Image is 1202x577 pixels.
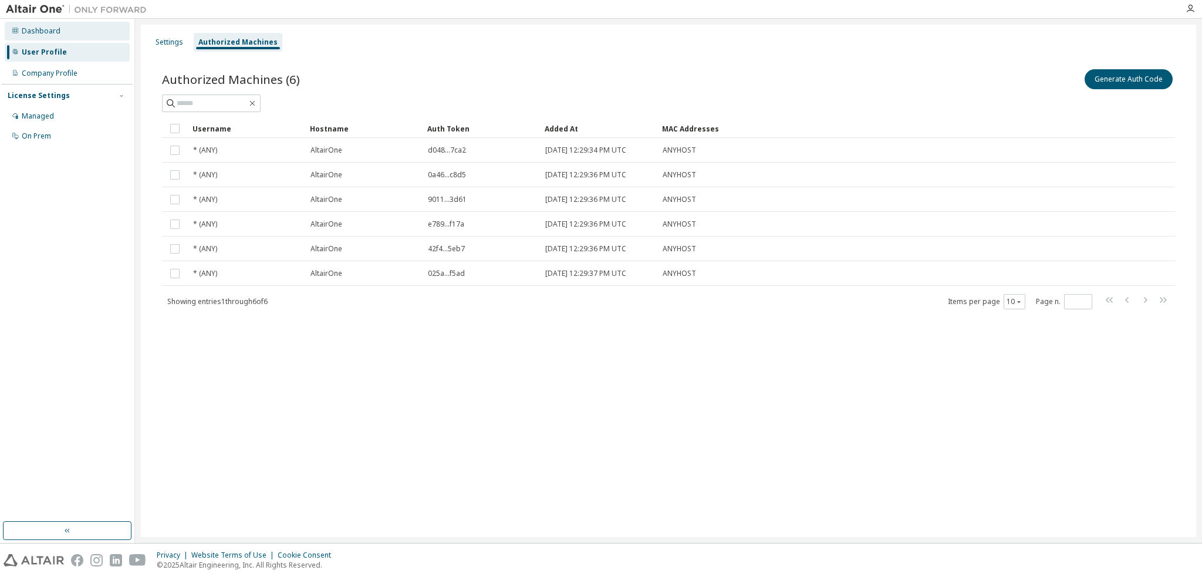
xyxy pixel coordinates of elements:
span: 025a...f5ad [428,269,465,278]
p: © 2025 Altair Engineering, Inc. All Rights Reserved. [157,560,338,570]
button: Generate Auth Code [1085,69,1173,89]
span: Showing entries 1 through 6 of 6 [167,296,268,306]
div: Dashboard [22,26,60,36]
span: AltairOne [310,146,342,155]
span: AltairOne [310,195,342,204]
span: AltairOne [310,269,342,278]
div: Website Terms of Use [191,551,278,560]
button: 10 [1007,297,1022,306]
span: * (ANY) [193,269,217,278]
span: ANYHOST [663,244,696,254]
span: [DATE] 12:29:34 PM UTC [545,146,626,155]
div: Company Profile [22,69,77,78]
span: 0a46...c8d5 [428,170,466,180]
img: youtube.svg [129,554,146,566]
img: linkedin.svg [110,554,122,566]
span: e789...f17a [428,220,464,229]
div: Managed [22,112,54,121]
span: ANYHOST [663,220,696,229]
span: [DATE] 12:29:36 PM UTC [545,195,626,204]
div: Auth Token [427,119,535,138]
img: facebook.svg [71,554,83,566]
div: Settings [156,38,183,47]
span: Items per page [948,294,1025,309]
div: Privacy [157,551,191,560]
span: ANYHOST [663,195,696,204]
div: Hostname [310,119,418,138]
span: * (ANY) [193,244,217,254]
img: instagram.svg [90,554,103,566]
div: MAC Addresses [662,119,1052,138]
div: On Prem [22,131,51,141]
span: [DATE] 12:29:36 PM UTC [545,220,626,229]
span: Authorized Machines (6) [162,71,300,87]
div: Cookie Consent [278,551,338,560]
span: 9011...3d61 [428,195,467,204]
span: 42f4...5eb7 [428,244,465,254]
span: [DATE] 12:29:36 PM UTC [545,170,626,180]
img: altair_logo.svg [4,554,64,566]
div: License Settings [8,91,70,100]
span: d048...7ca2 [428,146,466,155]
span: [DATE] 12:29:36 PM UTC [545,244,626,254]
img: Altair One [6,4,153,15]
span: ANYHOST [663,146,696,155]
span: * (ANY) [193,220,217,229]
div: Added At [545,119,653,138]
span: AltairOne [310,170,342,180]
span: ANYHOST [663,170,696,180]
span: * (ANY) [193,146,217,155]
div: Username [193,119,300,138]
span: AltairOne [310,220,342,229]
span: Page n. [1036,294,1092,309]
span: * (ANY) [193,195,217,204]
div: User Profile [22,48,67,57]
span: AltairOne [310,244,342,254]
span: ANYHOST [663,269,696,278]
span: [DATE] 12:29:37 PM UTC [545,269,626,278]
span: * (ANY) [193,170,217,180]
div: Authorized Machines [198,38,278,47]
